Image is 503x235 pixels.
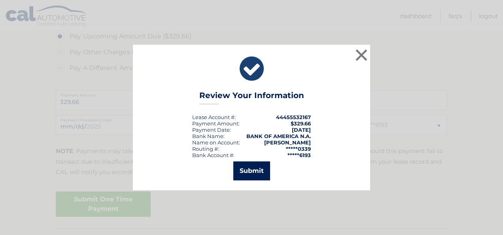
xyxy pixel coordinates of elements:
div: Lease Account #: [192,114,236,120]
h3: Review Your Information [199,91,304,104]
div: Payment Amount: [192,120,240,127]
strong: 44455532167 [276,114,311,120]
div: : [192,127,231,133]
span: Payment Date [192,127,230,133]
div: Name on Account: [192,139,240,146]
span: [DATE] [292,127,311,133]
button: × [354,47,369,63]
span: $329.66 [291,120,311,127]
strong: [PERSON_NAME] [264,139,311,146]
strong: BANK OF AMERICA N.A. [246,133,311,139]
div: Bank Account #: [192,152,234,158]
div: Bank Name: [192,133,225,139]
div: Routing #: [192,146,219,152]
button: Submit [233,161,270,180]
